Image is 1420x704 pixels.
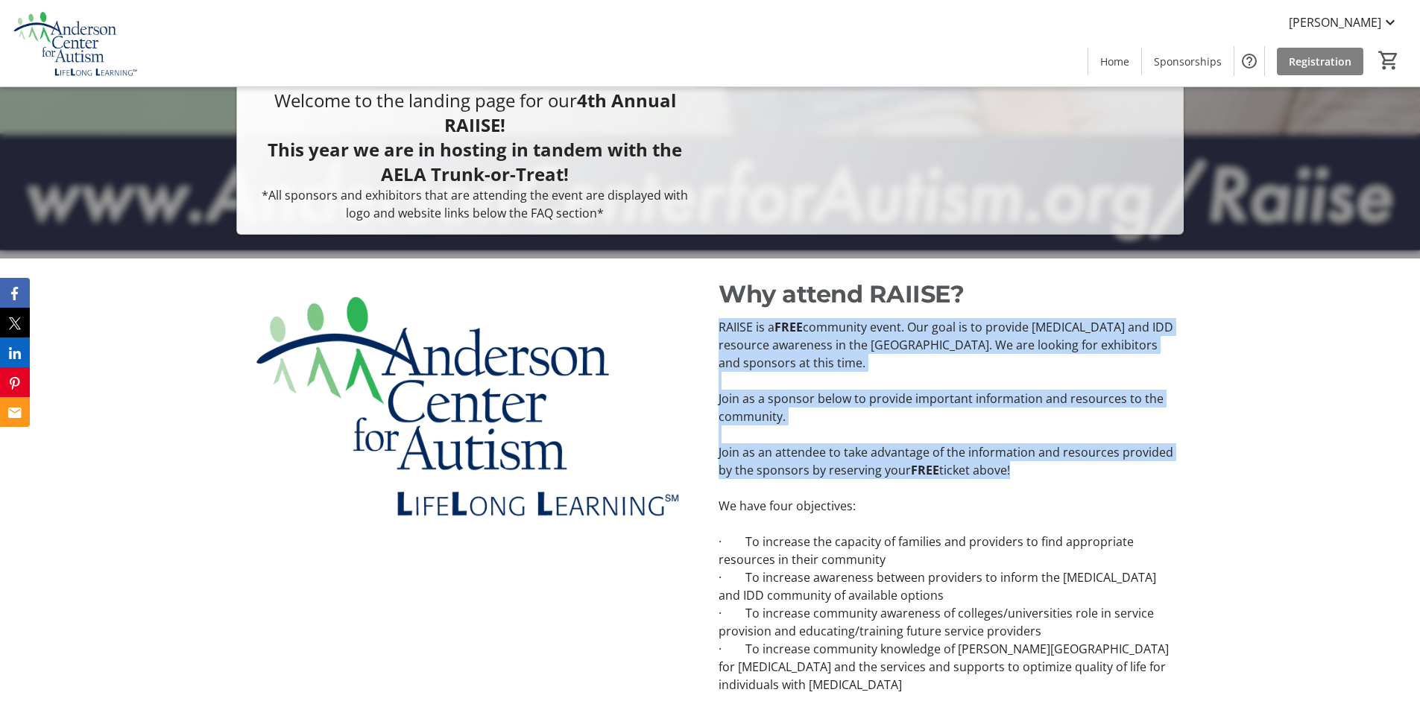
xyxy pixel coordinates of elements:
a: Registration [1277,48,1363,75]
strong: This year we are in hosting in tandem with the AELA Trunk-or-Treat! [268,137,682,186]
img: Anderson Center for Autism's Logo [9,6,142,80]
p: · To increase community awareness of colleges/universities role in service provision and educatin... [719,604,1174,640]
p: We have four objectives: [719,497,1174,515]
strong: FREE [774,319,803,335]
p: · To increase awareness between providers to inform the [MEDICAL_DATA] and IDD community of avail... [719,568,1174,604]
strong: FREE [911,462,939,478]
a: Home [1088,48,1141,75]
p: · To increase the capacity of families and providers to find appropriate resources in their commu... [719,533,1174,568]
span: Home [1100,54,1129,69]
span: Join as a sponsor below to provide important information and resources to the community. [719,390,1164,425]
a: Sponsorships [1142,48,1234,75]
span: Welcome to the landing page for our [274,88,577,112]
span: Join as an attendee to take advantage of the information and resources provided by the sponsors b... [719,444,1173,478]
strong: 4th Annual RAIISE! [444,88,676,137]
img: undefined [245,276,701,533]
p: Why attend RAIISE? [719,276,1174,312]
button: Help [1234,46,1264,76]
button: Cart [1375,47,1402,74]
span: RAIISE is a [719,319,774,335]
p: · To increase community knowledge of [PERSON_NAME][GEOGRAPHIC_DATA] for [MEDICAL_DATA] and the se... [719,640,1174,694]
span: Registration [1289,54,1351,69]
span: ticket above! [939,462,1010,478]
button: [PERSON_NAME] [1277,10,1411,34]
span: Sponsorships [1154,54,1222,69]
span: [PERSON_NAME] [1289,13,1381,31]
p: *All sponsors and exhibitors that are attending the event are displayed with logo and website lin... [249,186,701,222]
span: community event. Our goal is to provide [MEDICAL_DATA] and IDD resource awareness in the [GEOGRAP... [719,319,1173,371]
